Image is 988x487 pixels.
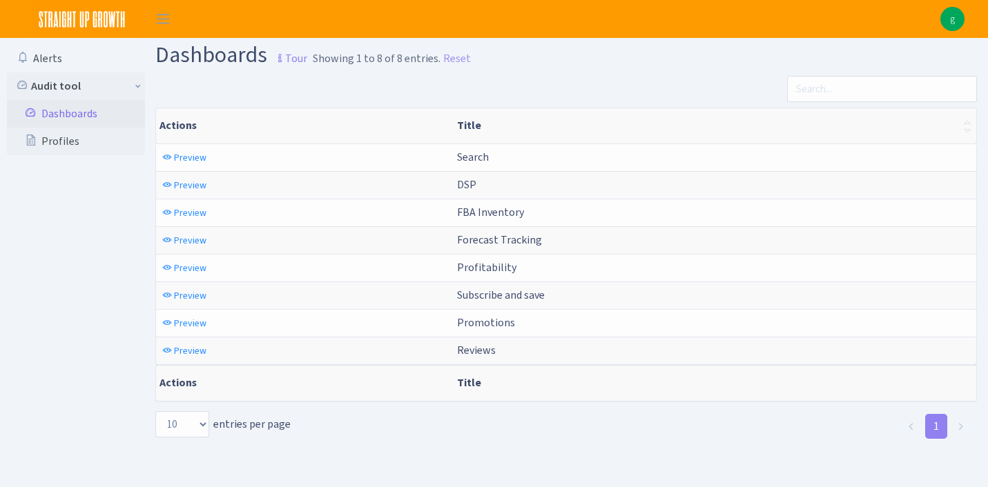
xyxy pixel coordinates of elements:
[457,177,476,192] span: DSP
[457,150,489,164] span: Search
[452,108,976,143] th: Title : activate to sort column ascending
[7,45,145,72] a: Alerts
[457,315,515,330] span: Promotions
[457,232,542,247] span: Forecast Tracking
[267,40,307,69] a: Tour
[174,151,206,164] span: Preview
[452,365,976,401] th: Title
[7,72,145,100] a: Audit tool
[787,76,977,102] input: Search...
[155,43,307,70] h1: Dashboards
[174,206,206,219] span: Preview
[159,175,210,196] a: Preview
[457,260,516,275] span: Profitability
[940,7,965,31] img: gina
[155,411,209,437] select: entries per page
[174,179,206,192] span: Preview
[174,261,206,275] span: Preview
[457,288,545,302] span: Subscribe and save
[174,344,206,357] span: Preview
[159,202,210,223] a: Preview
[156,365,452,401] th: Actions
[271,47,307,70] small: Tour
[925,414,947,439] a: 1
[7,128,145,155] a: Profiles
[940,7,965,31] a: g
[457,343,496,357] span: Reviews
[159,285,210,306] a: Preview
[7,100,145,128] a: Dashboards
[174,289,206,302] span: Preview
[174,317,206,330] span: Preview
[443,50,471,67] a: Reset
[174,234,206,247] span: Preview
[159,340,210,361] a: Preview
[457,205,524,219] span: FBA Inventory
[159,312,210,334] a: Preview
[156,108,452,143] th: Actions
[159,147,210,168] a: Preview
[159,257,210,279] a: Preview
[313,50,440,67] div: Showing 1 to 8 of 8 entries.
[159,230,210,251] a: Preview
[146,8,180,30] button: Toggle navigation
[155,411,291,437] label: entries per page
